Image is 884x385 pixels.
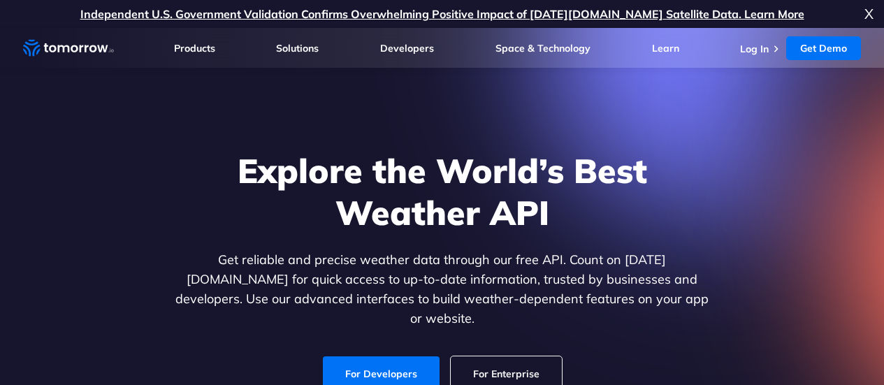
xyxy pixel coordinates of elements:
a: Get Demo [786,36,861,60]
a: Home link [23,38,114,59]
a: Solutions [276,42,319,55]
a: Independent U.S. Government Validation Confirms Overwhelming Positive Impact of [DATE][DOMAIN_NAM... [80,7,804,21]
a: Log In [740,43,769,55]
a: Developers [380,42,434,55]
p: Get reliable and precise weather data through our free API. Count on [DATE][DOMAIN_NAME] for quic... [173,250,712,328]
a: Products [174,42,215,55]
a: Learn [652,42,679,55]
a: Space & Technology [495,42,590,55]
h1: Explore the World’s Best Weather API [173,150,712,233]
